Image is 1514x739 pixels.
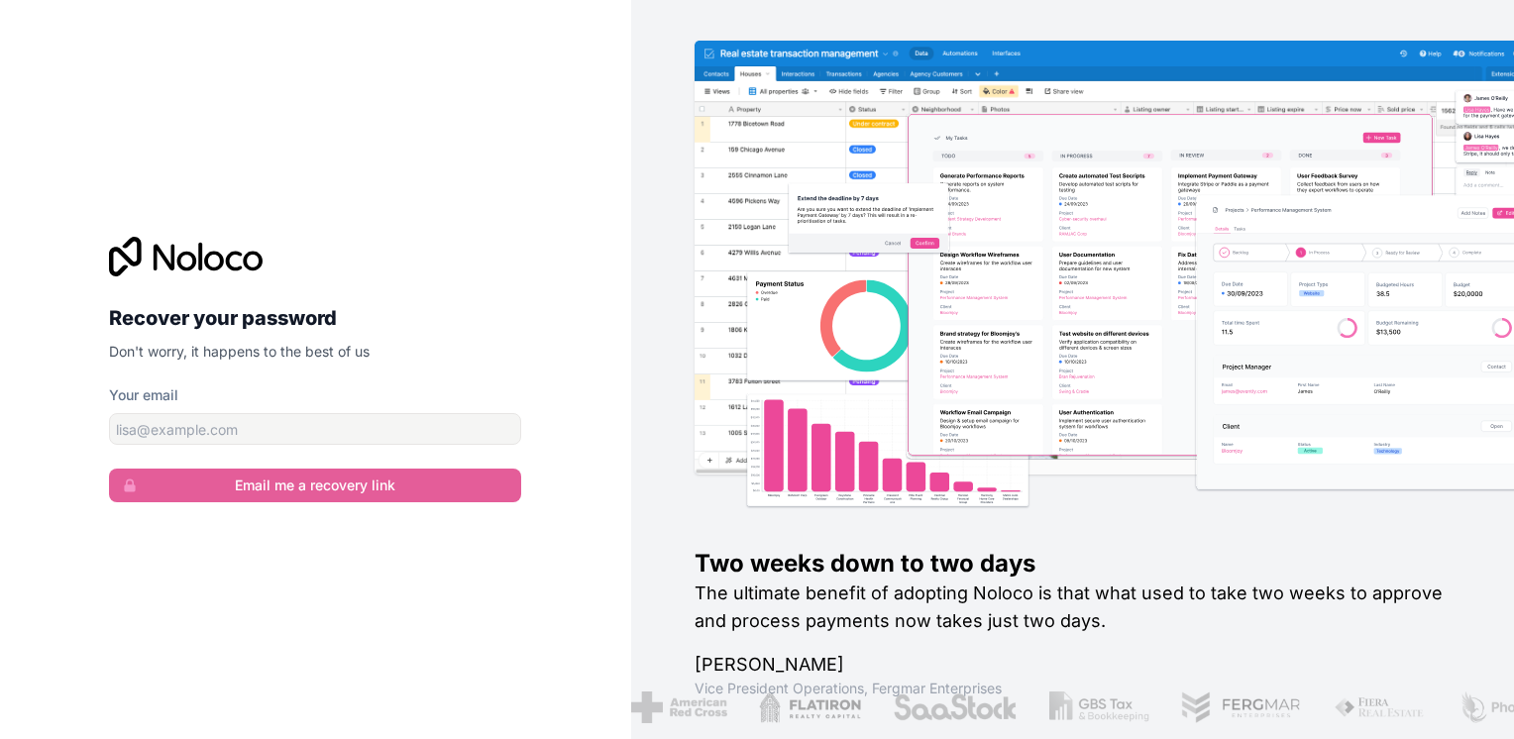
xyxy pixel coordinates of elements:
[109,413,521,445] input: email
[109,469,521,502] button: Email me a recovery link
[695,548,1451,580] h1: Two weeks down to two days
[695,651,1451,679] h1: [PERSON_NAME]
[695,679,1451,698] h1: Vice President Operations , Fergmar Enterprises
[759,691,862,723] img: /assets/flatiron-C8eUkumj.png
[1049,691,1150,723] img: /assets/gbstax-C-GtDUiK.png
[109,342,521,362] p: Don't worry, it happens to the best of us
[1181,691,1302,723] img: /assets/fergmar-CudnrXN5.png
[1334,691,1427,723] img: /assets/fiera-fwj2N5v4.png
[109,385,178,405] label: Your email
[631,691,727,723] img: /assets/american-red-cross-BAupjrZR.png
[109,300,521,336] h2: Recover your password
[893,691,1018,723] img: /assets/saastock-C6Zbiodz.png
[695,580,1451,635] h2: The ultimate benefit of adopting Noloco is that what used to take two weeks to approve and proces...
